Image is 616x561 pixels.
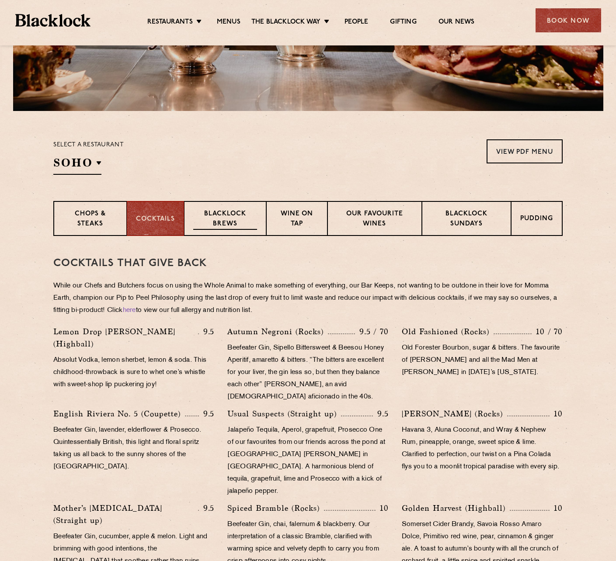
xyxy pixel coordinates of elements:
p: 10 / 70 [532,326,563,337]
p: Pudding [520,214,553,225]
p: Autumn Negroni (Rocks) [227,326,328,338]
p: Select a restaurant [53,139,124,151]
p: Blacklock Brews [193,209,257,230]
p: Golden Harvest (Highball) [402,502,510,514]
img: BL_Textured_Logo-footer-cropped.svg [15,14,91,27]
p: Old Fashioned (Rocks) [402,326,494,338]
p: 9.5 [199,408,215,419]
p: 9.5 [199,326,215,337]
a: View PDF Menu [487,139,563,163]
p: Beefeater Gin, lavender, elderflower & Prosecco. Quintessentially British, this light and floral ... [53,424,214,473]
p: 9.5 / 70 [355,326,389,337]
p: [PERSON_NAME] (Rocks) [402,408,507,420]
p: Our favourite wines [337,209,412,230]
a: The Blacklock Way [251,18,320,28]
a: here [123,307,136,314]
p: Spiced Bramble (Rocks) [227,502,324,514]
p: Absolut Vodka, lemon sherbet, lemon & soda. This childhood-throwback is sure to whet one’s whistl... [53,354,214,391]
p: Old Forester Bourbon, sugar & bitters. The favourite of [PERSON_NAME] and all the Mad Men at [PER... [402,342,563,379]
p: Jalapeño Tequila, Aperol, grapefruit, Prosecco One of our favourites from our friends across the ... [227,424,388,498]
h2: SOHO [53,155,101,175]
a: Gifting [390,18,416,28]
p: Wine on Tap [275,209,318,230]
h3: Cocktails That Give Back [53,258,563,269]
p: Blacklock Sundays [431,209,502,230]
p: Beefeater Gin, Sipello Bittersweet & Beesou Honey Aperitif, amaretto & bitters. “The bitters are ... [227,342,388,403]
p: Cocktails [136,215,175,225]
p: 10 [376,502,389,514]
p: 10 [550,408,563,419]
p: 9.5 [199,502,215,514]
a: Our News [439,18,475,28]
p: 10 [550,502,563,514]
p: Chops & Steaks [63,209,118,230]
a: Restaurants [147,18,193,28]
p: Lemon Drop [PERSON_NAME] (Highball) [53,326,198,350]
p: Mother’s [MEDICAL_DATA] (Straight up) [53,502,198,526]
p: Usual Suspects (Straight up) [227,408,341,420]
p: Havana 3, Aluna Coconut, and Wray & Nephew Rum, pineapple, orange, sweet spice & lime. Clarified ... [402,424,563,473]
p: While our Chefs and Butchers focus on using the Whole Animal to make something of everything, our... [53,280,563,317]
p: English Riviera No. 5 (Coupette) [53,408,185,420]
a: People [345,18,368,28]
a: Menus [217,18,240,28]
div: Book Now [536,8,601,32]
p: 9.5 [373,408,389,419]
